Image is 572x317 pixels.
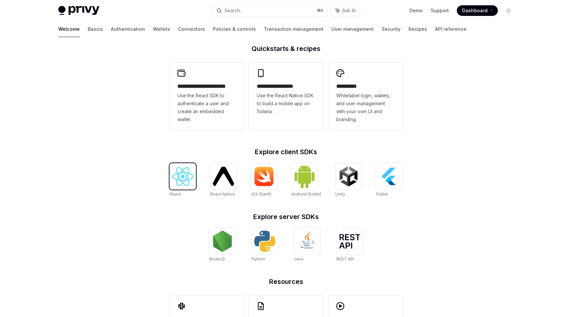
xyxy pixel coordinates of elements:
a: NodeJSNodeJS [209,228,236,262]
a: UnityUnity [335,163,362,198]
img: React Native [213,167,234,186]
span: Use the React SDK to authenticate a user and create an embedded wallet. [177,92,236,123]
a: Connectors [178,21,205,37]
span: React [169,192,181,197]
a: API reference [435,21,466,37]
a: iOS (Swift)iOS (Swift) [251,163,277,198]
span: Ask AI [342,7,356,14]
span: Unity [335,192,345,197]
a: User management [331,21,374,37]
a: Wallets [153,21,170,37]
span: Flutter [376,192,388,197]
img: iOS (Swift) [254,166,275,186]
a: PythonPython [252,228,278,262]
a: Recipes [408,21,427,37]
span: Python [252,256,265,261]
span: Android (Kotlin) [291,192,321,197]
a: ReactReact [169,163,196,198]
a: JavaJava [294,228,320,262]
h2: Quickstarts & recipes [169,45,403,52]
img: NodeJS [212,231,233,252]
span: Use the React Native SDK to build a mobile app on Solana. [257,92,315,115]
span: iOS (Swift) [251,192,271,197]
button: Search...⌘K [212,5,328,17]
button: Toggle dark mode [503,5,514,16]
img: Android (Kotlin) [294,164,315,189]
span: React Native [210,192,235,197]
a: Transaction management [264,21,323,37]
img: REST API [339,234,360,249]
span: REST API [336,256,354,261]
h2: Explore server SDKs [169,213,403,220]
span: Dashboard [462,7,488,14]
a: REST APIREST API [336,228,363,262]
div: Search... [224,7,243,15]
span: ⌘ K [317,8,324,13]
a: Policies & controls [213,21,256,37]
a: Basics [88,21,103,37]
span: Whitelabel login, wallets, and user management with your own UI and branding. [336,92,395,123]
a: Dashboard [457,5,498,16]
button: Ask AI [331,5,360,17]
img: Flutter [379,166,400,187]
img: Unity [338,166,359,187]
img: Java [297,231,318,252]
a: Support [431,7,449,14]
a: Android (Kotlin)Android (Kotlin) [291,163,321,198]
h2: Resources [169,278,403,285]
a: **** **** **** ***Use the React Native SDK to build a mobile app on Solana. [249,63,323,130]
a: Welcome [58,21,80,37]
img: light logo [58,6,99,15]
a: React NativeReact Native [210,163,237,198]
a: FlutterFlutter [376,163,403,198]
a: Demo [409,7,423,14]
a: **** *****Whitelabel login, wallets, and user management with your own UI and branding. [328,63,403,130]
span: Java [294,256,303,261]
a: Authentication [111,21,145,37]
h2: Explore client SDKs [169,149,403,155]
img: React [172,167,193,186]
img: Python [254,231,275,252]
span: NodeJS [209,256,225,261]
a: Security [382,21,401,37]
